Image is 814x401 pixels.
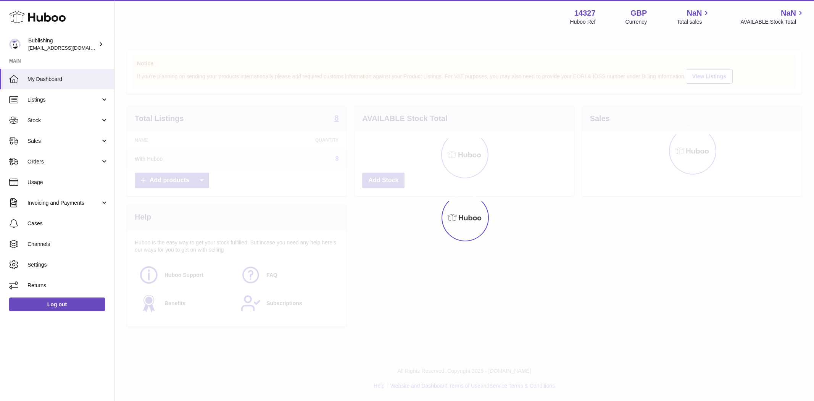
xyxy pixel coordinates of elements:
span: Returns [27,282,108,289]
span: Channels [27,241,108,248]
span: My Dashboard [27,76,108,83]
span: Settings [27,261,108,268]
a: NaN AVAILABLE Stock Total [740,8,805,26]
span: Orders [27,158,100,165]
span: AVAILABLE Stock Total [740,18,805,26]
span: Invoicing and Payments [27,199,100,207]
a: NaN Total sales [677,8,711,26]
span: Usage [27,179,108,186]
span: [EMAIL_ADDRESS][DOMAIN_NAME] [28,45,112,51]
a: Log out [9,298,105,311]
span: Sales [27,137,100,145]
img: internalAdmin-14327@internal.huboo.com [9,39,21,50]
strong: 14327 [574,8,596,18]
span: Listings [27,96,100,103]
span: Stock [27,117,100,124]
span: Total sales [677,18,711,26]
strong: GBP [630,8,647,18]
span: NaN [687,8,702,18]
div: Huboo Ref [570,18,596,26]
div: Currency [625,18,647,26]
span: NaN [781,8,796,18]
span: Cases [27,220,108,227]
div: Bublishing [28,37,97,52]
